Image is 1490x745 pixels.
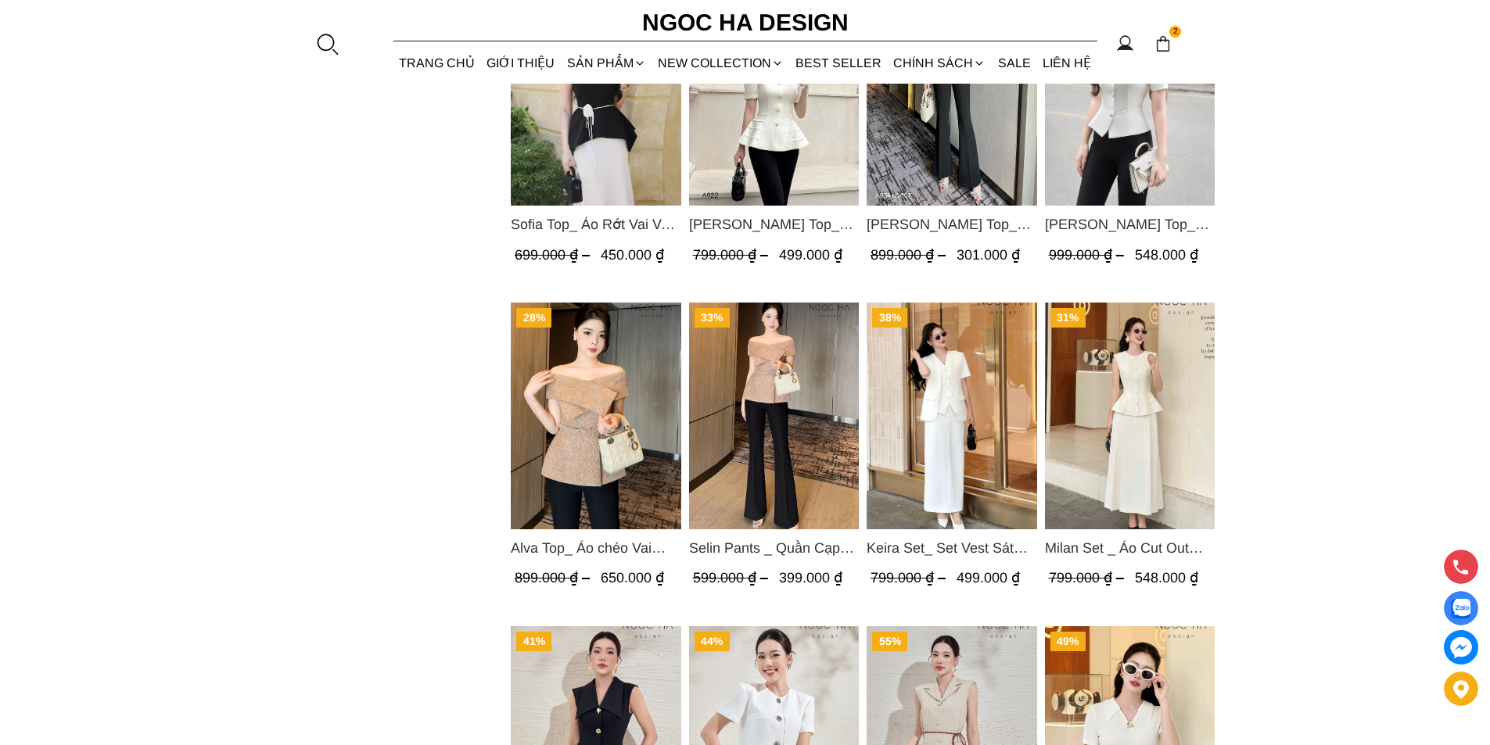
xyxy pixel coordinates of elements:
span: 548.000 ₫ [1134,570,1197,586]
a: Link to Fiona Top_ Áo Vest Cách Điệu Cổ Ngang Vạt Chéo Tay Cộc Màu Trắng A936 [1044,213,1215,235]
span: 799.000 ₫ [692,247,771,263]
span: 399.000 ₫ [778,570,842,586]
span: 699.000 ₫ [515,247,594,263]
a: LIÊN HỆ [1036,42,1097,84]
span: 450.000 ₫ [601,247,664,263]
a: Product image - Selin Pants _ Quần Cạp Cao Xếp Ly Giữa 2 màu Đen, Cam - Q007 [688,303,859,529]
span: Sofia Top_ Áo Rớt Vai Vạt Rủ Màu Đỏ A428 [511,213,681,235]
a: Link to Amy Top_ Áo Vạt Chéo Đính 3 Cúc Tay Cộc Màu Trắng A934 [867,213,1037,235]
span: Keira Set_ Set Vest Sát Nách Kết Hợp Chân Váy Bút Chì Mix Áo Khoác BJ141+ A1083 [867,537,1037,559]
img: Alva Top_ Áo chéo Vai Kèm Đai Màu Be A822 [511,303,681,529]
a: Product image - Milan Set _ Áo Cut Out Tùng Không Tay Kết Hợp Chân Váy Xếp Ly A1080+CV139 [1044,303,1215,529]
span: 899.000 ₫ [871,247,950,263]
img: Selin Pants _ Quần Cạp Cao Xếp Ly Giữa 2 màu Đen, Cam - Q007 [688,303,859,529]
a: Link to Selin Pants _ Quần Cạp Cao Xếp Ly Giữa 2 màu Đen, Cam - Q007 [688,537,859,559]
span: 499.000 ₫ [957,570,1020,586]
span: [PERSON_NAME] Top_ Áo Vạt Chéo Đính 3 Cúc Tay Cộc Màu Trắng A934 [867,213,1037,235]
span: 899.000 ₫ [515,570,594,586]
span: 999.000 ₫ [1048,247,1127,263]
span: 799.000 ₫ [871,570,950,586]
a: BEST SELLER [790,42,888,84]
span: [PERSON_NAME] Top_ Áo Vest Cách Điệu Cổ Ngang Vạt Chéo Tay Cộc Màu Trắng A936 [1044,213,1215,235]
a: messenger [1444,630,1478,664]
img: Keira Set_ Set Vest Sát Nách Kết Hợp Chân Váy Bút Chì Mix Áo Khoác BJ141+ A1083 [867,303,1037,529]
span: [PERSON_NAME] Top_ Áo Cổ Tròn Tùng May Gân Nổi Màu Kem A922 [688,213,859,235]
a: GIỚI THIỆU [481,42,561,84]
div: Chính sách [888,42,992,84]
a: Link to Milan Set _ Áo Cut Out Tùng Không Tay Kết Hợp Chân Váy Xếp Ly A1080+CV139 [1044,537,1215,559]
a: Link to Alva Top_ Áo chéo Vai Kèm Đai Màu Be A822 [511,537,681,559]
span: 2 [1169,26,1182,38]
a: Link to Keira Set_ Set Vest Sát Nách Kết Hợp Chân Váy Bút Chì Mix Áo Khoác BJ141+ A1083 [867,537,1037,559]
a: Product image - Alva Top_ Áo chéo Vai Kèm Đai Màu Be A822 [511,303,681,529]
a: Display image [1444,591,1478,625]
div: SẢN PHẨM [561,42,652,84]
span: 650.000 ₫ [601,570,664,586]
a: Link to Sofia Top_ Áo Rớt Vai Vạt Rủ Màu Đỏ A428 [511,213,681,235]
span: 548.000 ₫ [1134,247,1197,263]
span: 499.000 ₫ [778,247,842,263]
a: TRANG CHỦ [393,42,481,84]
span: 599.000 ₫ [692,570,771,586]
a: Product image - Keira Set_ Set Vest Sát Nách Kết Hợp Chân Váy Bút Chì Mix Áo Khoác BJ141+ A1083 [867,303,1037,529]
a: Link to Ellie Top_ Áo Cổ Tròn Tùng May Gân Nổi Màu Kem A922 [688,213,859,235]
span: Selin Pants _ Quần Cạp Cao Xếp Ly Giữa 2 màu Đen, Cam - Q007 [688,537,859,559]
span: 799.000 ₫ [1048,570,1127,586]
img: Milan Set _ Áo Cut Out Tùng Không Tay Kết Hợp Chân Váy Xếp Ly A1080+CV139 [1044,303,1215,529]
a: SALE [992,42,1036,84]
img: img-CART-ICON-ksit0nf1 [1154,35,1172,52]
span: Milan Set _ Áo Cut Out Tùng Không Tay Kết Hợp Chân Váy Xếp Ly A1080+CV139 [1044,537,1215,559]
a: NEW COLLECTION [652,42,789,84]
span: Alva Top_ Áo chéo Vai Kèm Đai Màu Be A822 [511,537,681,559]
span: 301.000 ₫ [957,247,1020,263]
img: Display image [1451,599,1470,618]
a: Ngoc Ha Design [628,4,863,41]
